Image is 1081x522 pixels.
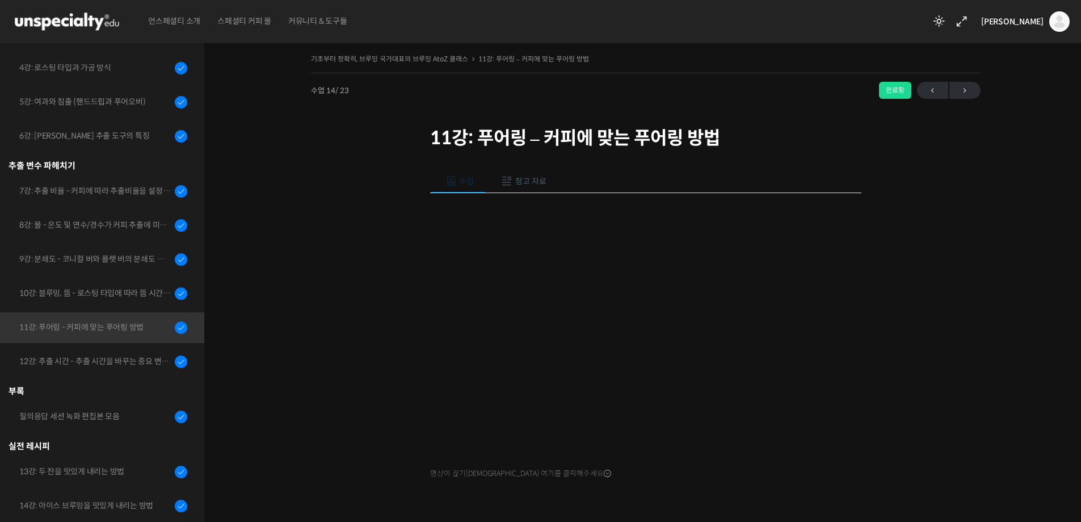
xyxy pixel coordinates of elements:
span: ← [917,83,948,98]
span: / 23 [335,86,349,95]
span: 홈 [36,377,43,386]
div: 12강: 추출 시간 - 추출 시간을 바꾸는 중요 변수 파헤치기 [19,355,171,368]
span: 영상이 끊기[DEMOGRAPHIC_DATA] 여기를 클릭해주세요 [430,469,611,478]
div: 13강: 두 잔을 맛있게 내리는 방법 [19,465,171,478]
span: 참고 자료 [515,176,546,186]
a: 홈 [3,360,75,389]
span: 수업 14 [311,87,349,94]
div: 부록 [9,383,187,399]
a: ←이전 [917,82,948,99]
span: [PERSON_NAME] [981,16,1044,27]
a: 대화 [75,360,146,389]
a: 다음→ [949,82,981,99]
span: 수업 [459,176,474,186]
div: 추출 변수 파헤치기 [9,158,187,173]
div: 7강: 추출 비율 - 커피에 따라 추출비율을 설정하는 방법 [19,185,171,197]
div: 실전 레시피 [9,439,187,454]
div: 5강: 여과와 침출 (핸드드립과 푸어오버) [19,95,171,108]
div: 4강: 로스팅 타입과 가공 방식 [19,61,171,74]
div: 6강: [PERSON_NAME] 추출 도구의 특징 [19,130,171,142]
a: 설정 [146,360,218,389]
span: → [949,83,981,98]
h1: 11강: 푸어링 – 커피에 맞는 푸어링 방법 [430,127,861,149]
span: 설정 [175,377,189,386]
div: 11강: 푸어링 - 커피에 맞는 푸어링 방법 [19,321,171,333]
div: 완료함 [879,82,911,99]
a: 11강: 푸어링 – 커피에 맞는 푸어링 방법 [478,55,589,63]
a: 기초부터 정확히, 브루잉 국가대표의 브루잉 AtoZ 클래스 [311,55,468,63]
span: 대화 [104,378,117,387]
div: 10강: 블루밍, 뜸 - 로스팅 타입에 따라 뜸 시간을 다르게 해야 하는 이유 [19,287,171,299]
div: 8강: 물 - 온도 및 연수/경수가 커피 추출에 미치는 영향 [19,219,171,231]
div: 14강: 아이스 브루잉을 맛있게 내리는 방법 [19,499,171,512]
div: 질의응답 세션 녹화 편집본 모음 [19,410,171,423]
div: 9강: 분쇄도 - 코니컬 버와 플랫 버의 분쇄도 차이는 왜 추출 결과물에 영향을 미치는가 [19,253,171,265]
